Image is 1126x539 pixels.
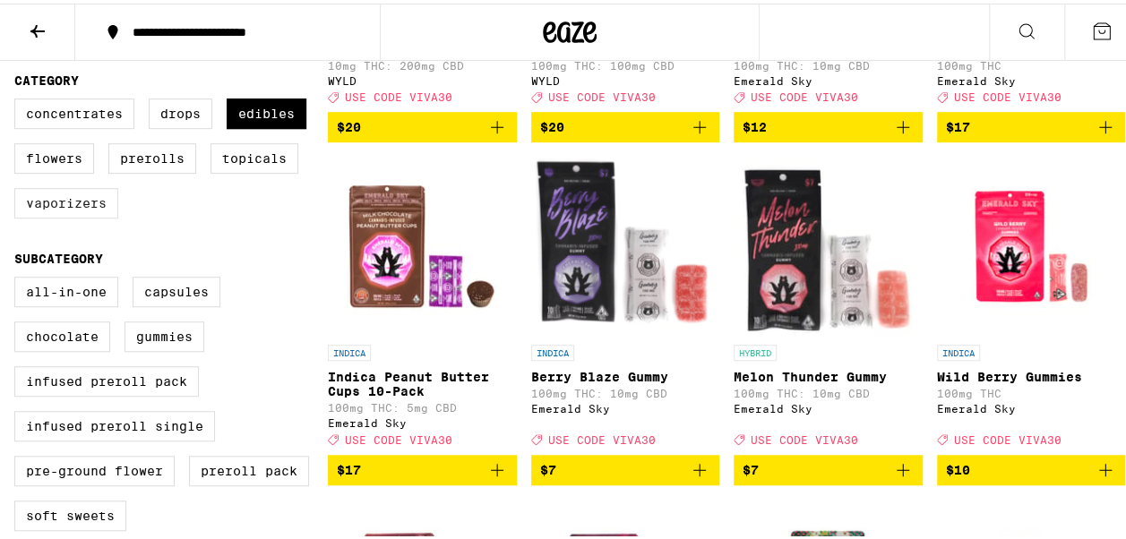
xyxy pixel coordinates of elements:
span: USE CODE VIVA30 [345,431,452,442]
div: WYLD [531,72,720,83]
p: 10mg THC: 200mg CBD [328,56,517,68]
span: Hi. Need any help? [11,13,129,27]
div: Emerald Sky [937,72,1126,83]
label: Chocolate [14,318,110,348]
span: USE CODE VIVA30 [751,431,858,442]
label: Prerolls [108,140,196,170]
label: Topicals [211,140,298,170]
a: Open page for Indica Peanut Butter Cups 10-Pack from Emerald Sky [328,153,517,450]
a: Open page for Berry Blaze Gummy from Emerald Sky [531,153,720,450]
span: $17 [946,116,970,131]
button: Add to bag [328,451,517,482]
span: $20 [540,116,564,131]
span: $7 [540,459,556,474]
p: Berry Blaze Gummy [531,366,720,381]
button: Add to bag [531,451,720,482]
p: Indica Peanut Butter Cups 10-Pack [328,366,517,395]
button: Add to bag [734,451,923,482]
span: $17 [337,459,361,474]
legend: Subcategory [14,248,103,262]
p: INDICA [328,341,371,357]
span: USE CODE VIVA30 [751,88,858,99]
span: $10 [946,459,970,474]
span: $7 [743,459,759,474]
span: USE CODE VIVA30 [954,431,1062,442]
p: 100mg THC: 100mg CBD [531,56,720,68]
label: Pre-ground Flower [14,452,175,483]
label: Vaporizers [14,184,118,215]
img: Emerald Sky - Indica Peanut Butter Cups 10-Pack [332,153,511,332]
button: Add to bag [937,451,1126,482]
label: Gummies [125,318,204,348]
p: INDICA [937,341,980,357]
label: Infused Preroll Single [14,407,215,438]
p: 100mg THC [937,384,1126,396]
p: Wild Berry Gummies [937,366,1126,381]
img: Emerald Sky - Wild Berry Gummies [941,153,1121,332]
label: Capsules [133,273,220,304]
a: Open page for Melon Thunder Gummy from Emerald Sky [734,153,923,450]
p: 100mg THC [937,56,1126,68]
div: Emerald Sky [734,399,923,411]
p: 100mg THC: 10mg CBD [734,384,923,396]
button: Add to bag [937,108,1126,139]
label: All-In-One [14,273,118,304]
label: Infused Preroll Pack [14,363,199,393]
div: Emerald Sky [734,72,923,83]
p: 100mg THC: 10mg CBD [734,56,923,68]
img: Emerald Sky - Berry Blaze Gummy [531,153,720,332]
span: USE CODE VIVA30 [548,431,656,442]
legend: Category [14,70,79,84]
div: Emerald Sky [328,414,517,425]
label: Drops [149,95,212,125]
label: Concentrates [14,95,134,125]
span: USE CODE VIVA30 [345,88,452,99]
div: Emerald Sky [531,399,720,411]
p: INDICA [531,341,574,357]
label: Flowers [14,140,94,170]
span: USE CODE VIVA30 [548,88,656,99]
p: HYBRID [734,341,777,357]
p: 100mg THC: 10mg CBD [531,384,720,396]
span: $12 [743,116,767,131]
label: Soft Sweets [14,497,126,527]
button: Add to bag [531,108,720,139]
div: WYLD [328,72,517,83]
p: 100mg THC: 5mg CBD [328,398,517,410]
label: Preroll Pack [189,452,309,483]
button: Add to bag [328,108,517,139]
p: Melon Thunder Gummy [734,366,923,381]
label: Edibles [227,95,306,125]
span: USE CODE VIVA30 [954,88,1062,99]
a: Open page for Wild Berry Gummies from Emerald Sky [937,153,1126,450]
span: $20 [337,116,361,131]
img: Emerald Sky - Melon Thunder Gummy [735,153,921,332]
div: Emerald Sky [937,399,1126,411]
button: Add to bag [734,108,923,139]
